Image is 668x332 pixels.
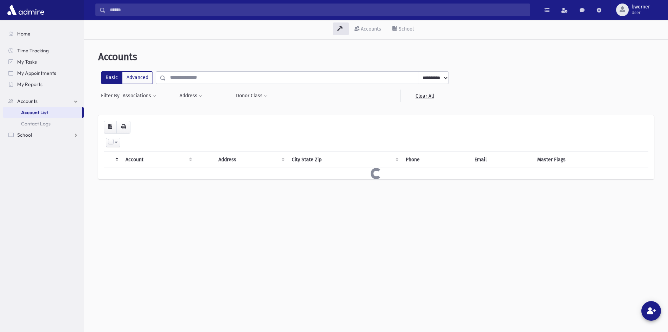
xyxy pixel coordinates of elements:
[101,92,122,99] span: Filter By
[236,90,268,102] button: Donor Class
[288,151,402,168] th: City State Zip : activate to sort column ascending
[3,107,82,118] a: Account List
[632,10,650,15] span: User
[179,90,203,102] button: Address
[402,151,470,168] th: Phone : activate to sort column ascending
[17,81,42,87] span: My Reports
[21,109,48,116] span: Account List
[121,151,195,168] th: Account: activate to sort column ascending
[106,4,530,16] input: Search
[632,4,650,10] span: bwerner
[3,45,84,56] a: Time Tracking
[397,26,414,32] div: School
[122,90,156,102] button: Associations
[3,96,84,107] a: Accounts
[195,151,214,168] th: : activate to sort column ascending
[3,28,84,39] a: Home
[98,51,137,63] span: Accounts
[101,71,122,84] label: Basic
[6,3,46,17] img: AdmirePro
[104,121,117,134] button: CSV
[400,90,449,102] a: Clear All
[349,20,387,39] a: Accounts
[387,20,419,39] a: School
[104,151,121,168] th: : activate to sort column descending
[533,151,648,168] th: Master Flags : activate to sort column ascending
[17,98,38,104] span: Accounts
[17,59,37,65] span: My Tasks
[359,26,381,32] div: Accounts
[122,71,153,84] label: Advanced
[17,132,32,138] span: School
[17,31,31,37] span: Home
[101,71,153,84] div: FilterModes
[17,70,56,76] span: My Appointments
[470,151,533,168] th: Email : activate to sort column ascending
[214,151,288,168] th: Address : activate to sort column ascending
[21,121,50,127] span: Contact Logs
[17,47,49,54] span: Time Tracking
[3,118,84,129] a: Contact Logs
[3,67,84,79] a: My Appointments
[3,56,84,67] a: My Tasks
[3,129,84,141] a: School
[116,121,130,134] button: Print
[3,79,84,90] a: My Reports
